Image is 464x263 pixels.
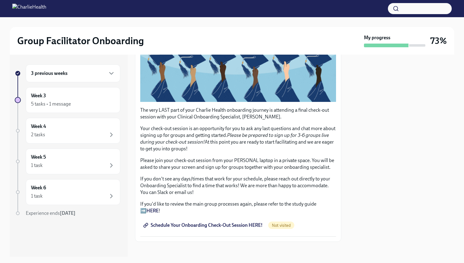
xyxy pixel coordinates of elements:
[31,123,46,130] h6: Week 4
[17,35,144,47] h2: Group Facilitator Onboarding
[146,208,159,214] a: HERE
[145,222,263,228] span: Schedule Your Onboarding Check-Out Session HERE!
[60,210,75,216] strong: [DATE]
[364,34,390,41] strong: My progress
[12,4,46,14] img: CharlieHealth
[31,101,71,107] div: 5 tasks • 1 message
[15,87,120,113] a: Week 35 tasks • 1 message
[140,157,336,171] p: Please join your check-out session from your PERSONAL laptop in a private space. You will be aske...
[268,223,294,228] span: Not visited
[31,154,46,161] h6: Week 5
[31,131,45,138] div: 2 tasks
[140,132,329,145] em: Please be prepared to sign up for 3-6 groups live during your check-out session!
[140,201,336,214] p: If you'd like to review the main group processes again, please refer to the study guide ➡️ !
[15,118,120,144] a: Week 42 tasks
[31,193,43,199] div: 1 task
[26,64,120,82] div: 3 previous weeks
[15,149,120,174] a: Week 51 task
[31,70,68,77] h6: 3 previous weeks
[31,162,43,169] div: 1 task
[31,92,46,99] h6: Week 3
[140,219,267,231] a: Schedule Your Onboarding Check-Out Session HERE!
[430,35,447,46] h3: 73%
[140,125,336,152] p: Your check-out session is an opportunity for you to ask any last questions and chat more about si...
[15,179,120,205] a: Week 61 task
[140,107,336,120] p: The very LAST part of your Charlie Health onboarding journey is attending a final check-out sessi...
[31,184,46,191] h6: Week 6
[140,176,336,196] p: If you don't see any days/times that work for your schedule, please reach out directly to your On...
[26,210,75,216] span: Experience ends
